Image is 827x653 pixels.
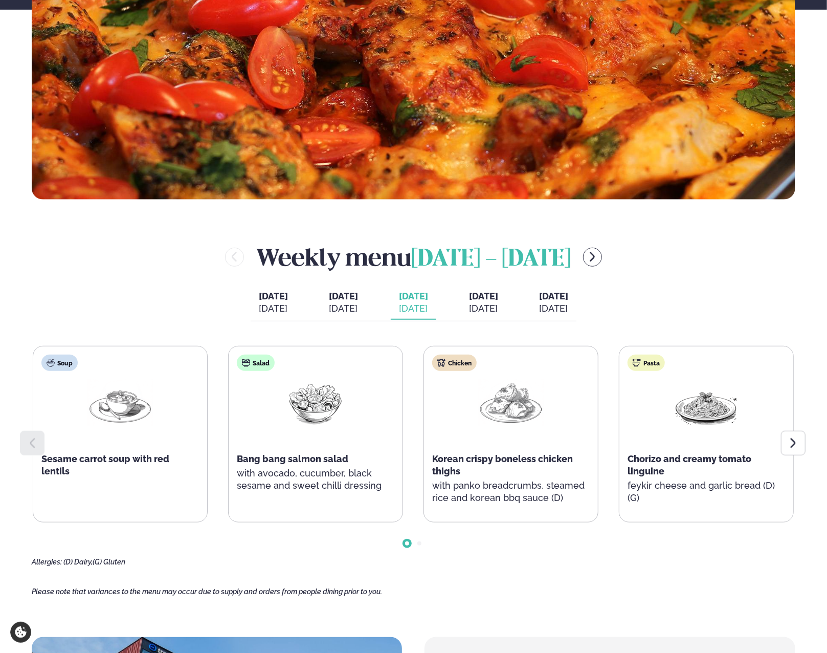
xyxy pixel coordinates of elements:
[225,248,244,267] button: menu-btn-left
[432,355,477,371] div: Chicken
[259,302,288,315] div: [DATE]
[283,379,348,427] img: Salad.png
[469,302,498,315] div: [DATE]
[391,286,436,320] button: [DATE] [DATE]
[32,587,382,596] span: Please note that variances to the menu may occur due to supply and orders from people dining prio...
[237,355,275,371] div: Salad
[329,302,358,315] div: [DATE]
[583,248,602,267] button: menu-btn-right
[628,453,751,476] span: Chorizo and creamy tomato linguine
[93,558,125,566] span: (G) Gluten
[242,359,250,367] img: salad.svg
[674,379,739,427] img: Spagetti.png
[628,480,785,504] p: feykir cheese and garlic bread (D) (G)
[10,622,31,643] a: Cookie settings
[41,453,169,476] span: Sesame carrot soup with red lentils
[87,379,153,427] img: Soup.png
[329,291,358,301] span: [DATE]
[461,286,506,320] button: [DATE] [DATE]
[633,359,641,367] img: pasta.svg
[531,286,576,320] button: [DATE] [DATE]
[237,467,394,492] p: with avocado, cucumber, black sesame and sweet chilli dressing
[47,359,55,367] img: soup.svg
[41,355,78,371] div: Soup
[469,291,498,301] span: [DATE]
[256,241,571,274] h2: Weekly menu
[32,558,62,566] span: Allergies:
[432,453,573,476] span: Korean crispy boneless chicken thighs
[411,248,571,271] span: [DATE] - [DATE]
[321,286,366,320] button: [DATE] [DATE]
[405,541,409,546] span: Go to slide 1
[437,359,445,367] img: chicken.svg
[399,302,428,315] div: [DATE]
[259,291,288,301] span: [DATE]
[432,480,590,504] p: with panko breadcrumbs, steamed rice and korean bbq sauce (D)
[63,558,93,566] span: (D) Dairy,
[399,290,428,302] span: [DATE]
[539,291,568,301] span: [DATE]
[251,286,296,320] button: [DATE] [DATE]
[539,302,568,315] div: [DATE]
[478,379,544,427] img: Chicken-thighs.png
[628,355,665,371] div: Pasta
[237,453,348,464] span: Bang bang salmon salad
[417,541,421,546] span: Go to slide 2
